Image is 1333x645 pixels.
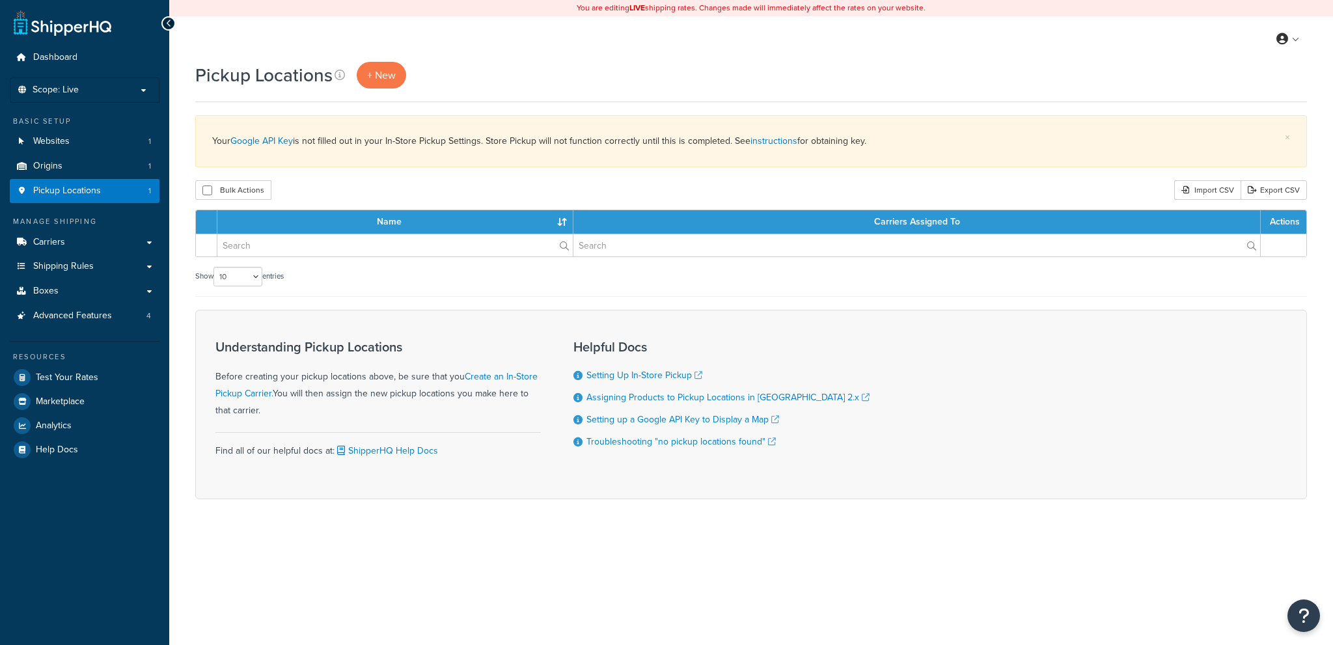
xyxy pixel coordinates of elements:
[10,230,159,254] a: Carriers
[10,130,159,154] li: Websites
[148,185,151,197] span: 1
[1285,132,1290,143] a: ×
[33,310,112,322] span: Advanced Features
[230,134,293,148] a: Google API Key
[195,180,271,200] button: Bulk Actions
[10,116,159,127] div: Basic Setup
[33,136,70,147] span: Websites
[629,2,645,14] b: LIVE
[14,10,111,36] a: ShipperHQ Home
[33,261,94,272] span: Shipping Rules
[335,444,438,458] a: ShipperHQ Help Docs
[367,68,396,83] span: + New
[217,210,573,234] th: Name
[36,420,72,432] span: Analytics
[215,340,541,354] h3: Understanding Pickup Locations
[148,161,151,172] span: 1
[33,52,77,63] span: Dashboard
[1241,180,1307,200] a: Export CSV
[33,286,59,297] span: Boxes
[195,267,284,286] label: Show entries
[195,62,333,88] h1: Pickup Locations
[10,46,159,70] a: Dashboard
[1174,180,1241,200] div: Import CSV
[212,132,1290,150] div: Your is not filled out in your In-Store Pickup Settings. Store Pickup will not function correctly...
[148,136,151,147] span: 1
[146,310,151,322] span: 4
[36,396,85,407] span: Marketplace
[573,340,870,354] h3: Helpful Docs
[10,414,159,437] a: Analytics
[33,237,65,248] span: Carriers
[215,432,541,460] div: Find all of our helpful docs at:
[10,366,159,389] a: Test Your Rates
[10,390,159,413] a: Marketplace
[1287,599,1320,632] button: Open Resource Center
[33,185,101,197] span: Pickup Locations
[357,62,406,89] a: + New
[217,234,573,256] input: Search
[586,391,870,404] a: Assigning Products to Pickup Locations in [GEOGRAPHIC_DATA] 2.x
[33,161,62,172] span: Origins
[36,372,98,383] span: Test Your Rates
[10,254,159,279] a: Shipping Rules
[10,351,159,363] div: Resources
[10,279,159,303] a: Boxes
[573,210,1261,234] th: Carriers Assigned To
[213,267,262,286] select: Showentries
[10,130,159,154] a: Websites 1
[10,179,159,203] a: Pickup Locations 1
[36,445,78,456] span: Help Docs
[10,179,159,203] li: Pickup Locations
[750,134,797,148] a: instructions
[586,368,702,382] a: Setting Up In-Store Pickup
[586,413,779,426] a: Setting up a Google API Key to Display a Map
[33,85,79,96] span: Scope: Live
[10,216,159,227] div: Manage Shipping
[573,234,1260,256] input: Search
[215,340,541,419] div: Before creating your pickup locations above, be sure that you You will then assign the new pickup...
[1261,210,1306,234] th: Actions
[10,438,159,461] a: Help Docs
[10,304,159,328] li: Advanced Features
[10,154,159,178] li: Origins
[10,304,159,328] a: Advanced Features 4
[10,154,159,178] a: Origins 1
[586,435,776,448] a: Troubleshooting "no pickup locations found"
